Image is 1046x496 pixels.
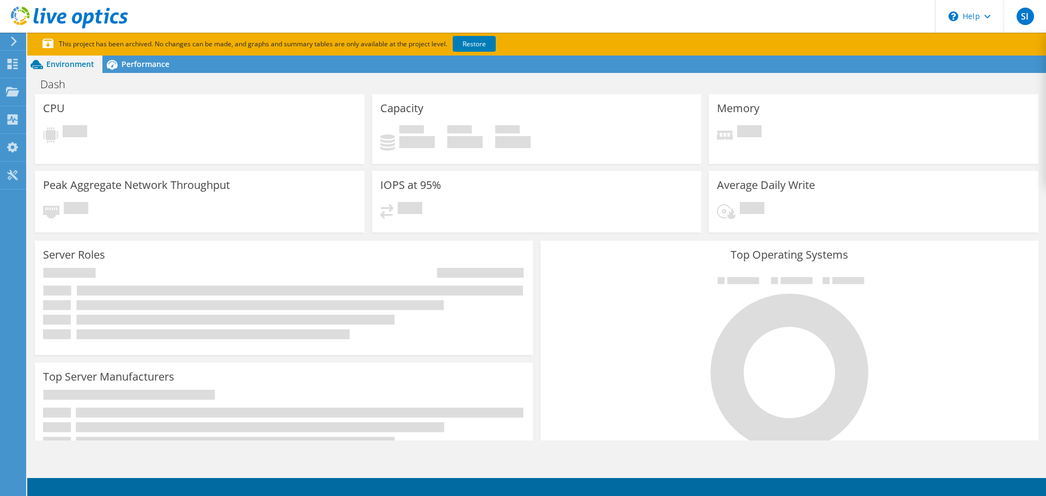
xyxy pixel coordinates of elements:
h3: Capacity [380,102,423,114]
h4: 0 GiB [447,136,483,148]
h3: Memory [717,102,759,114]
h3: Top Operating Systems [549,249,1030,261]
span: Pending [737,125,762,140]
p: This project has been archived. No changes can be made, and graphs and summary tables are only av... [42,38,576,50]
h3: CPU [43,102,65,114]
span: Free [447,125,472,136]
h3: Top Server Manufacturers [43,371,174,383]
span: Performance [121,59,169,69]
span: Pending [740,202,764,217]
span: Used [399,125,424,136]
h3: Average Daily Write [717,179,815,191]
h3: IOPS at 95% [380,179,441,191]
h1: Dash [35,78,82,90]
span: Environment [46,59,94,69]
h4: 0 GiB [399,136,435,148]
span: Pending [64,202,88,217]
svg: \n [948,11,958,21]
h3: Server Roles [43,249,105,261]
span: Pending [63,125,87,140]
h4: 0 GiB [495,136,531,148]
span: SI [1017,8,1034,25]
h3: Peak Aggregate Network Throughput [43,179,230,191]
span: Total [495,125,520,136]
a: Restore [453,36,496,52]
span: Pending [398,202,422,217]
